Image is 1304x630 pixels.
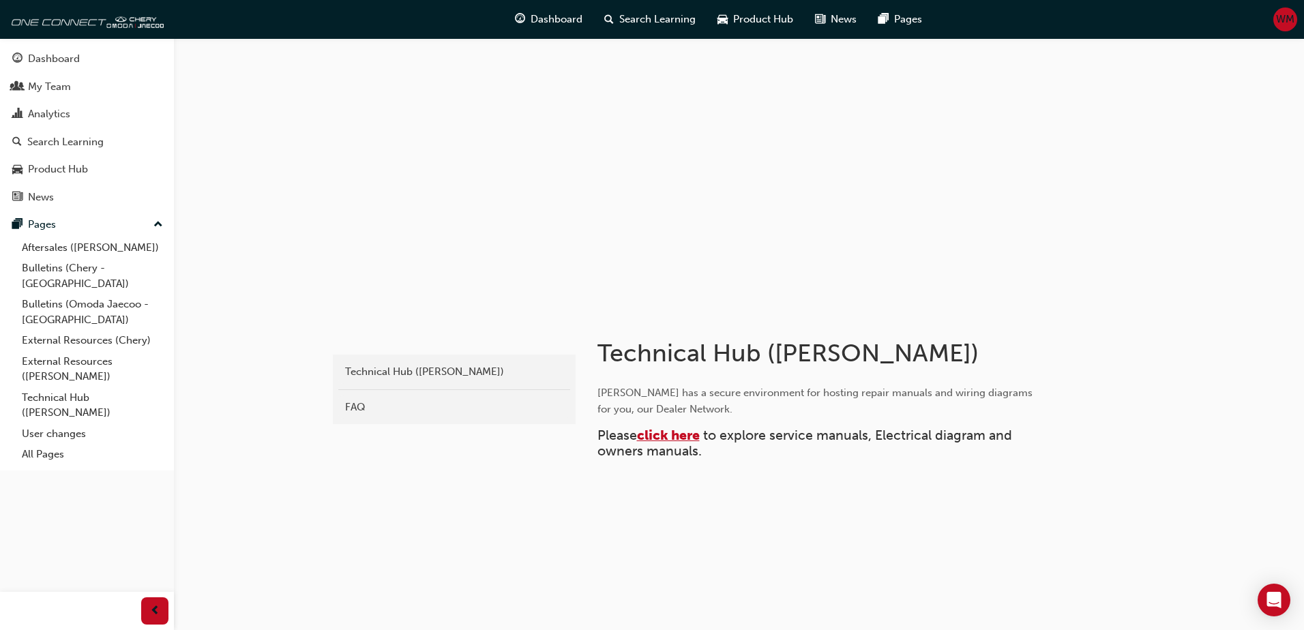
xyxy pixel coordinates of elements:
span: up-icon [153,216,163,234]
a: news-iconNews [804,5,868,33]
a: All Pages [16,444,168,465]
span: news-icon [12,192,23,204]
a: Dashboard [5,46,168,72]
a: News [5,185,168,210]
span: Dashboard [531,12,582,27]
a: External Resources ([PERSON_NAME]) [16,351,168,387]
span: guage-icon [12,53,23,65]
span: chart-icon [12,108,23,121]
div: Open Intercom Messenger [1258,584,1290,616]
a: Product Hub [5,157,168,182]
div: Search Learning [27,134,104,150]
span: pages-icon [12,219,23,231]
span: news-icon [815,11,825,28]
img: oneconnect [7,5,164,33]
span: to explore service manuals, Electrical diagram and owners manuals. [597,427,1016,459]
span: News [831,12,857,27]
a: Bulletins (Omoda Jaecoo - [GEOGRAPHIC_DATA]) [16,294,168,330]
span: car-icon [12,164,23,176]
span: prev-icon [150,603,160,620]
a: Analytics [5,102,168,127]
div: Pages [28,217,56,232]
div: Product Hub [28,162,88,177]
span: Search Learning [619,12,696,27]
a: External Resources (Chery) [16,330,168,351]
a: User changes [16,423,168,445]
a: Search Learning [5,130,168,155]
a: Technical Hub ([PERSON_NAME]) [16,387,168,423]
div: Technical Hub ([PERSON_NAME]) [345,364,563,380]
a: guage-iconDashboard [504,5,593,33]
a: search-iconSearch Learning [593,5,707,33]
div: Dashboard [28,51,80,67]
span: people-icon [12,81,23,93]
button: DashboardMy TeamAnalyticsSearch LearningProduct HubNews [5,44,168,212]
span: car-icon [717,11,728,28]
a: My Team [5,74,168,100]
span: WM [1276,12,1294,27]
button: Pages [5,212,168,237]
div: Analytics [28,106,70,122]
a: FAQ [338,395,570,419]
a: pages-iconPages [868,5,933,33]
a: Technical Hub ([PERSON_NAME]) [338,360,570,384]
span: Please [597,427,637,443]
span: Product Hub [733,12,793,27]
span: Pages [894,12,922,27]
span: pages-icon [878,11,889,28]
div: News [28,190,54,205]
a: Aftersales ([PERSON_NAME]) [16,237,168,258]
span: search-icon [604,11,614,28]
span: search-icon [12,136,22,149]
a: car-iconProduct Hub [707,5,804,33]
div: FAQ [345,400,563,415]
span: guage-icon [515,11,525,28]
button: WM [1273,7,1297,31]
span: [PERSON_NAME] has a secure environment for hosting repair manuals and wiring diagrams for you, ou... [597,387,1035,415]
div: My Team [28,79,71,95]
a: click here [637,427,700,443]
h1: Technical Hub ([PERSON_NAME]) [597,338,1045,368]
a: Bulletins (Chery - [GEOGRAPHIC_DATA]) [16,258,168,294]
